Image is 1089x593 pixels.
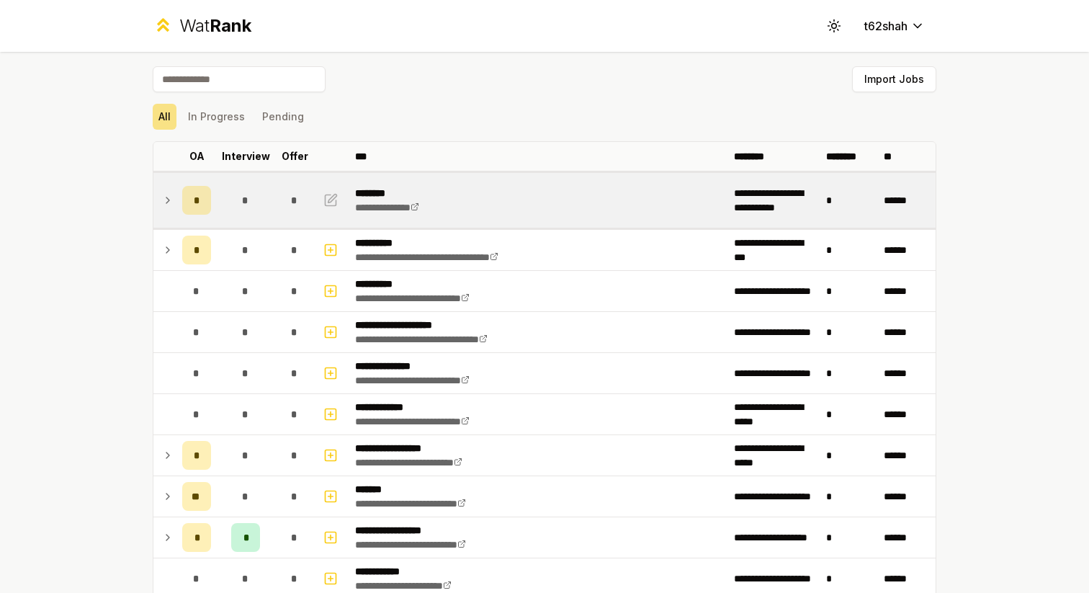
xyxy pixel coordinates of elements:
button: In Progress [182,104,251,130]
p: OA [189,149,205,164]
button: t62shah [853,13,936,39]
button: Pending [256,104,310,130]
button: Import Jobs [852,66,936,92]
span: Rank [210,15,251,36]
span: t62shah [864,17,907,35]
p: Offer [282,149,308,164]
button: All [153,104,176,130]
p: Interview [222,149,270,164]
div: Wat [179,14,251,37]
a: WatRank [153,14,251,37]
